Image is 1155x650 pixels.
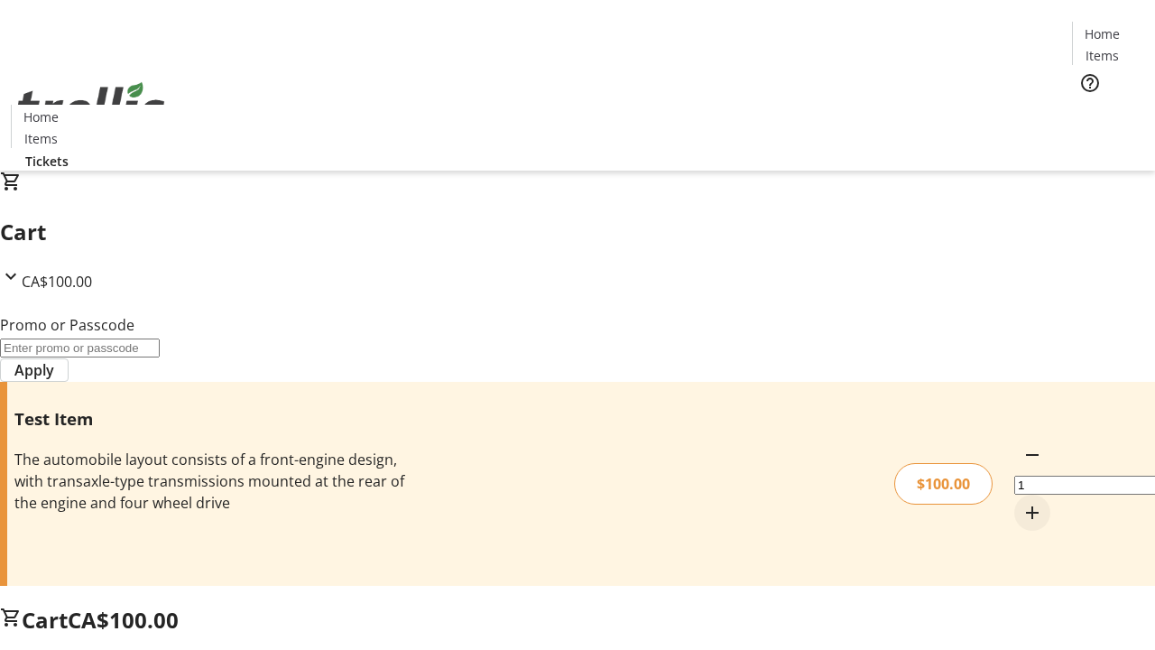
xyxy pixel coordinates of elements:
span: Tickets [25,152,69,171]
span: Items [24,129,58,148]
a: Tickets [1072,105,1144,124]
span: Home [1085,24,1120,43]
button: Help [1072,65,1108,101]
a: Items [1073,46,1131,65]
h3: Test Item [14,406,409,432]
span: Items [1086,46,1119,65]
div: $100.00 [894,463,993,505]
span: Apply [14,359,54,381]
button: Increment by one [1014,495,1050,531]
a: Home [1073,24,1131,43]
button: Decrement by one [1014,437,1050,473]
span: Tickets [1086,105,1130,124]
a: Home [12,107,69,126]
div: The automobile layout consists of a front-engine design, with transaxle-type transmissions mounte... [14,449,409,514]
a: Items [12,129,69,148]
span: CA$100.00 [22,272,92,292]
img: Orient E2E Organization ZwS7lenqNW's Logo [11,62,171,153]
a: Tickets [11,152,83,171]
span: Home [23,107,59,126]
span: CA$100.00 [68,605,179,635]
